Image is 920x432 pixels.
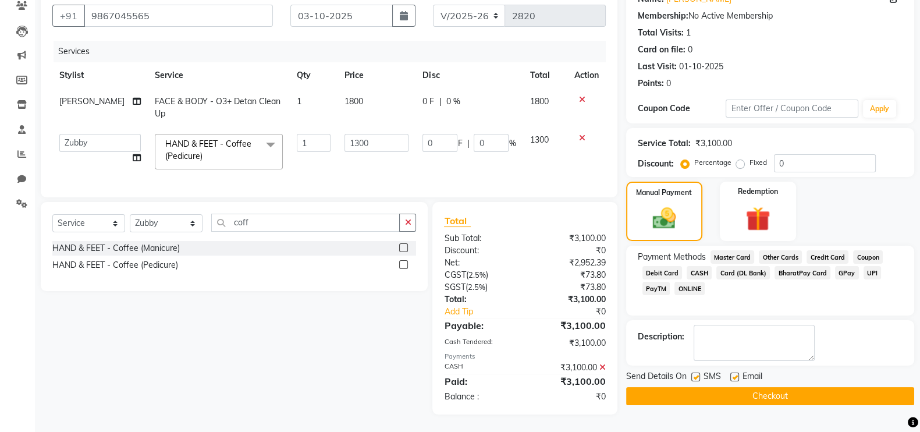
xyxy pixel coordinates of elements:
th: Action [567,62,606,88]
div: Sub Total: [435,232,525,245]
button: +91 [52,5,85,27]
div: Payments [444,352,605,362]
th: Service [148,62,290,88]
span: F [457,137,462,150]
div: Points: [638,77,664,90]
span: Other Cards [759,250,802,264]
div: CASH [435,362,525,374]
input: Search or Scan [211,214,400,232]
img: _gift.svg [738,204,777,234]
div: No Active Membership [638,10,903,22]
input: Search by Name/Mobile/Email/Code [84,5,273,27]
div: ₹0 [525,391,614,403]
span: 1 [297,96,301,107]
div: Paid: [435,374,525,388]
div: Service Total: [638,137,691,150]
span: 2.5% [467,282,485,292]
div: Balance : [435,391,525,403]
div: ₹73.80 [525,269,614,281]
div: ₹0 [540,306,614,318]
div: Payable: [435,318,525,332]
span: UPI [864,266,882,279]
div: ( ) [435,269,525,281]
label: Redemption [738,186,778,197]
label: Fixed [750,157,767,168]
div: Coupon Code [638,102,726,115]
span: FACE & BODY - O3+ Detan Clean Up [155,96,280,119]
th: Qty [290,62,338,88]
div: ₹0 [525,245,614,257]
div: ₹3,100.00 [525,293,614,306]
span: CASH [687,266,712,279]
div: Total Visits: [638,27,684,39]
div: 01-10-2025 [679,61,723,73]
span: Email [743,370,762,385]
th: Price [338,62,415,88]
span: % [509,137,516,150]
span: | [439,95,441,108]
span: CGST [444,270,466,280]
div: Discount: [638,158,674,170]
div: ₹73.80 [525,281,614,293]
span: [PERSON_NAME] [59,96,125,107]
div: ₹3,100.00 [525,362,614,374]
a: x [203,151,208,161]
span: Payment Methods [638,251,706,263]
span: Debit Card [642,266,683,279]
a: Add Tip [435,306,539,318]
input: Enter Offer / Coupon Code [726,100,858,118]
div: Description: [638,331,684,343]
span: Card (DL Bank) [716,266,770,279]
label: Percentage [694,157,731,168]
th: Total [523,62,567,88]
div: Membership: [638,10,688,22]
div: HAND & FEET - Coffee (Manicure) [52,242,180,254]
span: HAND & FEET - Coffee (Pedicure) [165,139,251,161]
span: BharatPay Card [775,266,830,279]
div: ₹2,952.39 [525,257,614,269]
span: Total [444,215,471,227]
label: Manual Payment [636,187,692,198]
div: ₹3,100.00 [525,232,614,245]
img: _cash.svg [645,205,683,232]
button: Apply [863,100,896,118]
span: SGST [444,282,465,292]
div: ₹3,100.00 [525,337,614,349]
th: Disc [415,62,523,88]
span: PayTM [642,282,670,295]
span: Send Details On [626,370,687,385]
div: 0 [666,77,671,90]
div: Total: [435,293,525,306]
span: SMS [704,370,721,385]
div: ₹3,100.00 [525,318,614,332]
span: ONLINE [674,282,705,295]
span: Coupon [853,250,883,264]
div: 0 [688,44,692,56]
div: Card on file: [638,44,685,56]
span: 2.5% [468,270,485,279]
span: | [467,137,469,150]
span: 1300 [530,134,548,145]
div: Discount: [435,245,525,257]
div: Cash Tendered: [435,337,525,349]
span: Credit Card [807,250,848,264]
span: 0 % [446,95,460,108]
div: ₹3,100.00 [525,374,614,388]
button: Checkout [626,387,914,405]
span: 1800 [530,96,548,107]
span: GPay [835,266,859,279]
th: Stylist [52,62,148,88]
span: 0 F [422,95,434,108]
div: Net: [435,257,525,269]
div: ( ) [435,281,525,293]
span: 1800 [344,96,363,107]
div: ₹3,100.00 [695,137,732,150]
div: HAND & FEET - Coffee (Pedicure) [52,259,178,271]
div: Services [54,41,614,62]
div: 1 [686,27,691,39]
span: Master Card [711,250,755,264]
div: Last Visit: [638,61,677,73]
